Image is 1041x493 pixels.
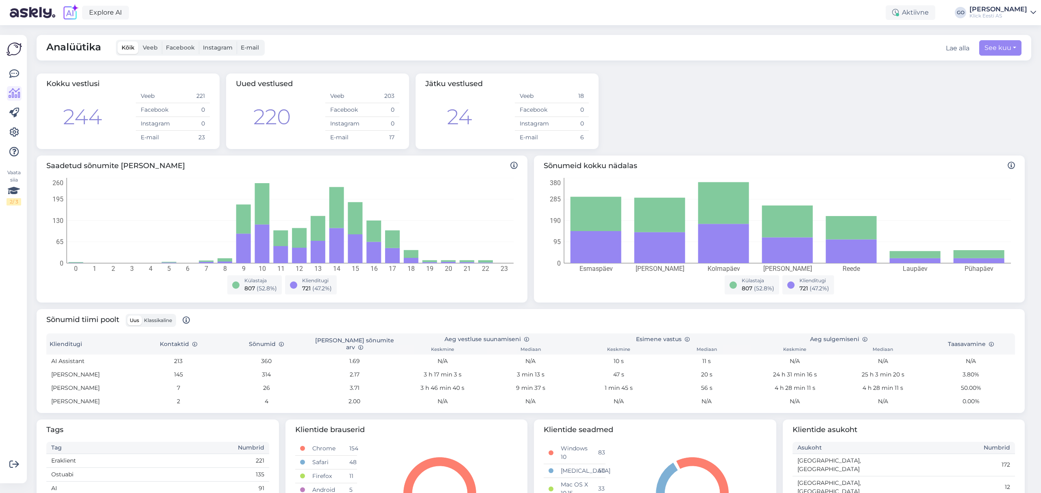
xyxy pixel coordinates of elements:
td: Chrome [307,442,344,456]
td: 0 [173,117,210,131]
div: Klienditugi [302,277,332,284]
td: 50.00% [927,381,1015,395]
tspan: Laupäev [903,265,928,272]
td: 145 [135,368,223,381]
td: 25 h 3 min 20 s [839,368,927,381]
td: Veeb [325,89,362,103]
span: 721 [799,285,808,292]
tspan: 260 [52,179,63,187]
td: N/A [399,395,487,408]
span: 807 [244,285,255,292]
th: Keskmine [575,345,663,355]
tspan: 6 [186,265,189,272]
td: 135 [213,467,269,481]
td: 3 h 46 min 40 s [399,381,487,395]
span: Veeb [143,44,158,51]
span: 807 [742,285,752,292]
td: 0 [362,103,399,117]
div: 2 / 3 [7,198,21,205]
td: E-mail [325,131,362,145]
span: Klientide seadmed [544,424,767,435]
td: N/A [399,355,487,368]
td: 4 h 28 min 11 s [751,381,839,395]
span: ( 47.2 %) [312,285,332,292]
tspan: 18 [407,265,415,272]
span: Klientide asukoht [793,424,1015,435]
td: N/A [839,395,927,408]
span: Saadetud sõnumite [PERSON_NAME] [46,160,518,171]
td: 4 [222,395,311,408]
td: 0 [552,117,589,131]
tspan: Kolmapäev [708,265,740,272]
span: Sõnumeid kokku nädalas [544,160,1015,171]
td: 20 s [663,368,751,381]
td: 0 [173,103,210,117]
tspan: 12 [296,265,303,272]
tspan: 380 [550,179,561,187]
tspan: 7 [205,265,208,272]
div: 24 [447,101,472,133]
tspan: 16 [370,265,378,272]
div: Klick Eesti AS [969,13,1027,19]
td: 23 [173,131,210,145]
span: Klientide brauserid [295,424,518,435]
td: 50 [593,464,605,478]
td: Safari [307,455,344,469]
td: 4 h 28 min 11 s [839,381,927,395]
td: N/A [487,355,575,368]
span: E-mail [241,44,259,51]
button: See kuu [979,40,1021,56]
td: 2.17 [311,368,399,381]
td: 3.80% [927,368,1015,381]
tspan: 1 [93,265,96,272]
td: 24 h 31 min 16 s [751,368,839,381]
th: Klienditugi [46,333,135,355]
td: 11 s [663,355,751,368]
td: 2 [135,395,223,408]
th: Numbrid [904,442,1015,454]
tspan: 22 [482,265,489,272]
div: Vaata siia [7,169,21,205]
td: 83 [593,442,605,464]
td: Veeb [515,89,552,103]
td: [MEDICAL_DATA] [556,464,593,478]
span: Klassikaline [144,317,172,323]
tspan: 20 [445,265,452,272]
td: 0 [362,117,399,131]
div: 220 [253,101,291,133]
tspan: 3 [130,265,134,272]
tspan: 195 [52,195,63,203]
div: GO [955,7,966,18]
button: Lae alla [946,43,969,53]
td: 9 min 37 s [487,381,575,395]
tspan: [PERSON_NAME] [763,265,812,272]
tspan: 65 [56,238,63,246]
tspan: 11 [277,265,285,272]
td: 360 [222,355,311,368]
tspan: Reede [843,265,860,272]
td: 3.71 [311,381,399,395]
span: ( 52.8 %) [257,285,277,292]
td: N/A [751,355,839,368]
td: 56 s [663,381,751,395]
td: 213 [135,355,223,368]
td: Instagram [136,117,173,131]
td: N/A [927,355,1015,368]
span: Facebook [166,44,195,51]
th: Asukoht [793,442,904,454]
td: Facebook [325,103,362,117]
tspan: 0 [557,259,561,267]
tspan: 21 [464,265,471,272]
td: [GEOGRAPHIC_DATA], [GEOGRAPHIC_DATA] [793,454,904,476]
span: Jätku vestlused [425,79,483,88]
td: 17 [362,131,399,145]
tspan: 8 [223,265,227,272]
tspan: 10 [259,265,266,272]
th: Keskmine [399,345,487,355]
td: N/A [487,395,575,408]
span: Analüütika [46,40,101,56]
th: Mediaan [839,345,927,355]
tspan: 19 [426,265,433,272]
td: 1.69 [311,355,399,368]
span: ( 52.8 %) [754,285,774,292]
